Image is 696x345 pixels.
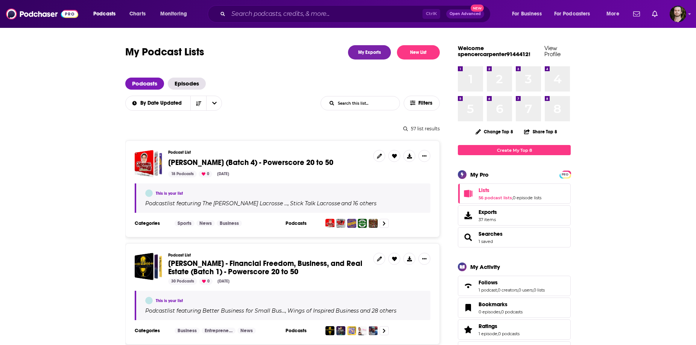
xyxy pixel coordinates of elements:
a: Show notifications dropdown [649,8,661,20]
img: Unbreakable Business [347,326,356,335]
span: Episodes [168,78,206,90]
a: Business [175,328,200,334]
h4: Stick Talk Lacrosse [290,200,340,206]
h3: Podcast List [168,253,367,258]
img: Lacrosse Roads of America [369,219,378,228]
h4: Better Business for Small Bus… [202,308,285,314]
button: Show profile menu [670,6,686,22]
a: The [PERSON_NAME] Lacrosse … [201,200,288,206]
button: open menu [125,101,191,106]
a: 1 saved [479,239,493,244]
a: Lists [460,188,476,199]
a: Follows [479,279,545,286]
h3: Podcasts [286,220,319,226]
a: Whitney Hutten - Financial Freedom, Business, and Real Estate (Batch 1) - Powerscore 20 to 50 [135,253,162,280]
img: Lacrosse Classified [347,219,356,228]
span: Lists [479,187,489,194]
div: 18 Podcasts [168,171,197,177]
a: Stick Talk Lacrosse [289,200,340,206]
div: 30 Podcasts [168,278,197,285]
button: open menu [601,8,629,20]
img: Real Business Owners [369,326,378,335]
a: spencercarpenter9144412 [145,189,153,197]
button: Show More Button [418,150,430,162]
a: 56 podcast lists [479,195,512,200]
a: Create My Top 8 [458,145,571,155]
a: 0 episode lists [513,195,541,200]
div: My Pro [470,171,489,178]
h4: The [PERSON_NAME] Lacrosse … [202,200,288,206]
span: Open Advanced [450,12,481,16]
img: Wings of Inspired Business [336,326,345,335]
div: Podcast list featuring [145,200,421,207]
button: Show More Button [418,253,430,265]
span: Follows [458,276,571,296]
span: Podcasts [93,9,115,19]
h2: Choose List sort [125,96,222,111]
button: Filters [404,96,440,111]
a: Sports [175,220,195,226]
span: More [606,9,619,19]
button: open menu [549,8,601,20]
a: Charts [125,8,150,20]
a: Bookmarks [460,302,476,313]
button: Sort Direction [190,96,206,110]
a: This is your list [156,298,183,303]
a: 0 episodes [479,309,500,314]
img: Podchaser - Follow, Share and Rate Podcasts [6,7,78,21]
button: open menu [155,8,197,20]
button: open menu [88,8,125,20]
a: Searches [479,231,503,237]
a: 0 lists [533,287,545,293]
a: PRO [561,171,570,177]
span: For Business [512,9,542,19]
span: By Date Updated [140,101,184,106]
a: Entrepreneur [202,328,236,334]
button: Change Top 8 [471,127,518,136]
span: [PERSON_NAME] - Financial Freedom, Business, and Real Estate (Batch 1) - Powerscore 20 to 50 [168,259,362,276]
span: Exports [479,209,497,215]
a: Exports [458,205,571,226]
input: Search podcasts, credits, & more... [228,8,422,20]
span: , [497,287,498,293]
div: [DATE] [214,278,233,285]
span: Bookmarks [458,298,571,318]
span: Bookmarks [479,301,508,308]
span: Logged in as OutlierAudio [670,6,686,22]
img: The Mitchell Pehlke Lacrosse Show [325,219,334,228]
img: New England Lacrosse Journal‘s Chasing The Goal [358,219,367,228]
span: , [512,195,513,200]
span: 37 items [479,217,497,222]
div: Search podcasts, credits, & more... [215,5,498,23]
a: 1 episode [479,331,497,336]
a: [PERSON_NAME] - Financial Freedom, Business, and Real Estate (Batch 1) - Powerscore 20 to 50 [168,260,367,276]
span: , [497,331,498,336]
a: 1 podcast [479,287,497,293]
a: This is your list [156,191,183,196]
span: Podcasts [125,78,164,90]
a: View Profile [544,44,561,58]
a: [PERSON_NAME] (Batch 4) - Powerscore 20 to 50 [168,159,333,167]
span: Ratings [458,319,571,340]
span: Follows [479,279,498,286]
p: and 16 others [341,200,377,207]
a: Wings of Inspired Business [286,308,359,314]
p: and 28 others [360,307,397,314]
button: Open AdvancedNew [446,9,484,18]
a: 0 podcasts [498,331,520,336]
a: Ratings [479,323,520,330]
img: She Talks Business [358,326,367,335]
img: User Profile [670,6,686,22]
span: Ratings [479,323,497,330]
span: , [285,307,286,314]
span: Charts [129,9,146,19]
span: Filters [418,101,433,106]
a: Welcome spencercarpenter9144412! [458,44,530,58]
a: Follows [460,281,476,291]
span: Ctrl K [422,9,440,19]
